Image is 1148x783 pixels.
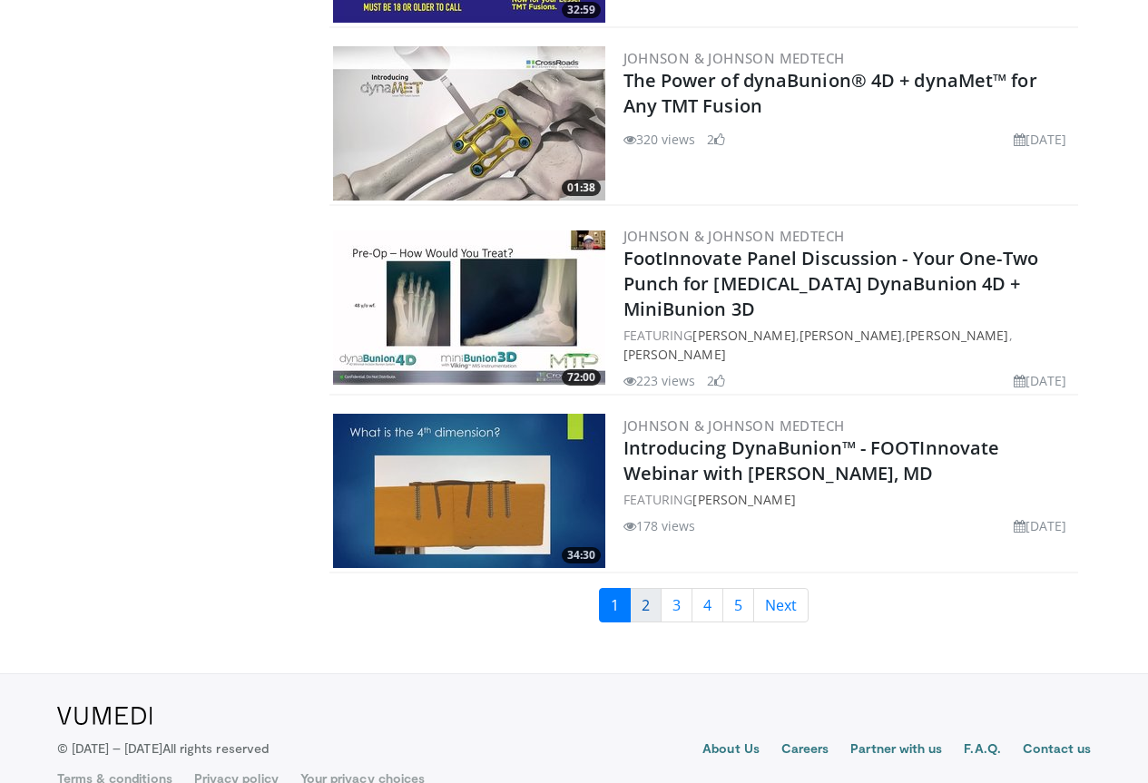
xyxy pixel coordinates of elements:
li: 223 views [623,371,696,390]
a: 2 [630,588,662,622]
a: Next [753,588,809,622]
a: The Power of dynaBunion® 4D + dynaMet™ for Any TMT Fusion [623,68,1037,118]
img: VuMedi Logo [57,707,152,725]
span: 32:59 [562,2,601,18]
a: 72:00 [333,230,605,385]
a: F.A.Q. [964,739,1000,761]
li: 178 views [623,516,696,535]
p: © [DATE] – [DATE] [57,739,270,758]
li: [DATE] [1014,130,1067,149]
a: [PERSON_NAME] [692,327,795,344]
a: Johnson & Johnson MedTech [623,416,845,435]
a: [PERSON_NAME] [692,491,795,508]
span: 01:38 [562,180,601,196]
a: 5 [722,588,754,622]
a: Careers [781,739,829,761]
span: All rights reserved [162,740,269,756]
a: Partner with us [850,739,942,761]
a: 34:30 [333,414,605,568]
a: [PERSON_NAME] [800,327,902,344]
a: Introducing DynaBunion™ - FOOTInnovate Webinar with [PERSON_NAME], MD [623,436,1000,485]
a: 1 [599,588,631,622]
li: [DATE] [1014,371,1067,390]
img: b4378678-8fa2-4ce5-a92d-4a67358abcf0.300x170_q85_crop-smart_upscale.jpg [333,230,605,385]
a: [PERSON_NAME] [906,327,1008,344]
span: 34:30 [562,547,601,563]
a: [PERSON_NAME] [623,346,726,363]
img: 7dd12506-91b6-4c14-8152-9f8fb0518962.300x170_q85_crop-smart_upscale.jpg [333,46,605,201]
a: Johnson & Johnson MedTech [623,49,845,67]
div: FEATURING [623,490,1074,509]
div: FEATURING , , , [623,326,1074,364]
nav: Search results pages [329,588,1078,622]
img: 3253fa85-99a0-46c2-9258-2c11dbe317de.300x170_q85_crop-smart_upscale.jpg [333,414,605,568]
a: 4 [692,588,723,622]
span: 72:00 [562,369,601,386]
a: 01:38 [333,46,605,201]
li: 2 [707,371,725,390]
li: [DATE] [1014,516,1067,535]
a: About Us [702,739,760,761]
a: 3 [661,588,692,622]
a: Johnson & Johnson MedTech [623,227,845,245]
a: FootInnovate Panel Discussion - Your One-Two Punch for [MEDICAL_DATA] DynaBunion 4D + MiniBunion 3D [623,246,1038,321]
li: 2 [707,130,725,149]
a: Contact us [1023,739,1092,761]
li: 320 views [623,130,696,149]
